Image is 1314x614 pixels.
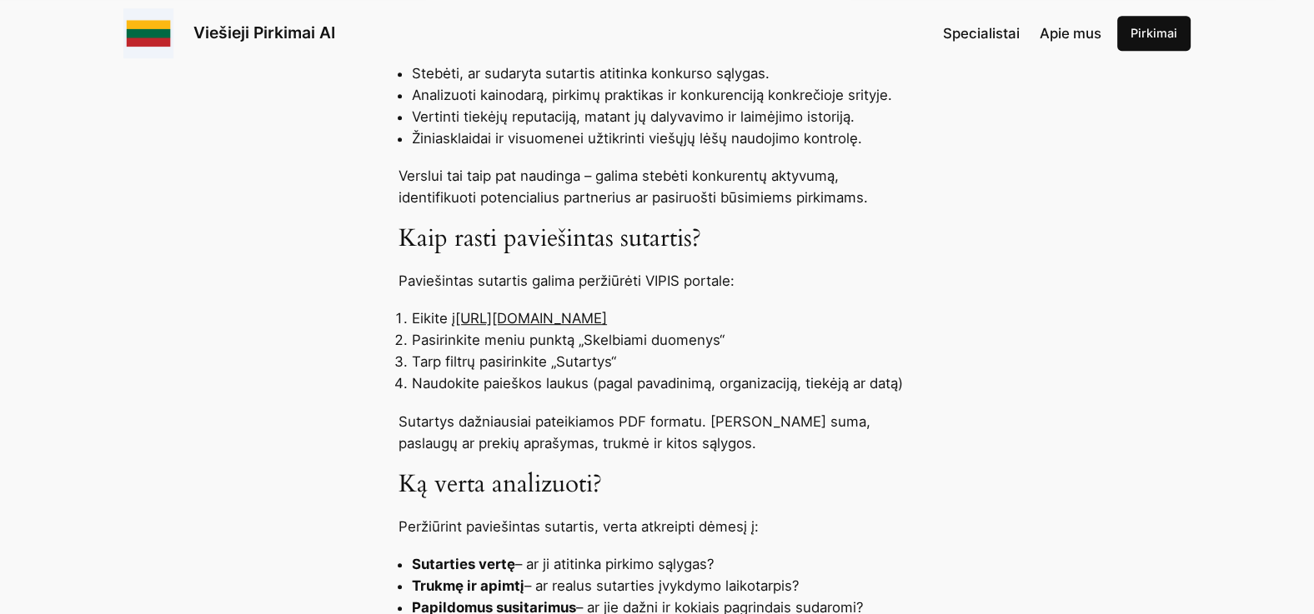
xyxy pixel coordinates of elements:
li: – ar realus sutarties įvykdymo laikotarpis? [412,575,915,597]
h3: Kaip rasti paviešintas sutartis? [399,224,915,254]
li: Žiniasklaidai ir visuomenei užtikrinti viešųjų lėšų naudojimo kontrolę. [412,127,915,149]
a: Apie mus [1040,22,1101,44]
a: Specialistai [943,22,1020,44]
li: Analizuoti kainodarą, pirkimų praktikas ir konkurenciją konkrečioje srityje. [412,84,915,106]
span: Apie mus [1040,25,1101,42]
a: Viešieji Pirkimai AI [193,22,335,42]
a: Pirkimai [1117,16,1191,51]
h3: Ką verta analizuoti? [399,470,915,500]
p: Peržiūrint paviešintas sutartis, verta atkreipti dėmesį į: [399,516,915,537]
li: Vertinti tiekėjų reputaciją, matant jų dalyvavimo ir laimėjimo istoriją. [412,106,915,127]
li: – ar ji atitinka pirkimo sąlygas? [412,553,915,575]
strong: Sutarties vertę [412,556,515,572]
span: Specialistai [943,25,1020,42]
strong: Trukmę ir apimtį [412,577,524,594]
nav: Navigation [943,22,1101,44]
p: Paviešintas sutartis galima peržiūrėti VIPIS portale: [399,270,915,292]
li: Naudokite paieškos laukus (pagal pavadinimą, organizaciją, tiekėją ar datą) [412,372,915,394]
p: Sutartys dažniausiai pateikiamos PDF formatu. [PERSON_NAME] suma, paslaugų ar prekių aprašymas, t... [399,411,915,454]
img: Viešieji pirkimai logo [123,8,173,58]
p: Verslui tai taip pat naudinga – galima stebėti konkurentų aktyvumą, identifikuoti potencialius pa... [399,165,915,208]
li: Eikite į [412,307,915,329]
li: Stebėti, ar sudaryta sutartis atitinka konkurso sąlygas. [412,62,915,84]
li: Pasirinkite meniu punktą „Skelbiami duomenys“ [412,329,915,351]
li: Tarp filtrų pasirinkite „Sutartys“ [412,351,915,372]
a: [URL][DOMAIN_NAME] [455,310,607,327]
